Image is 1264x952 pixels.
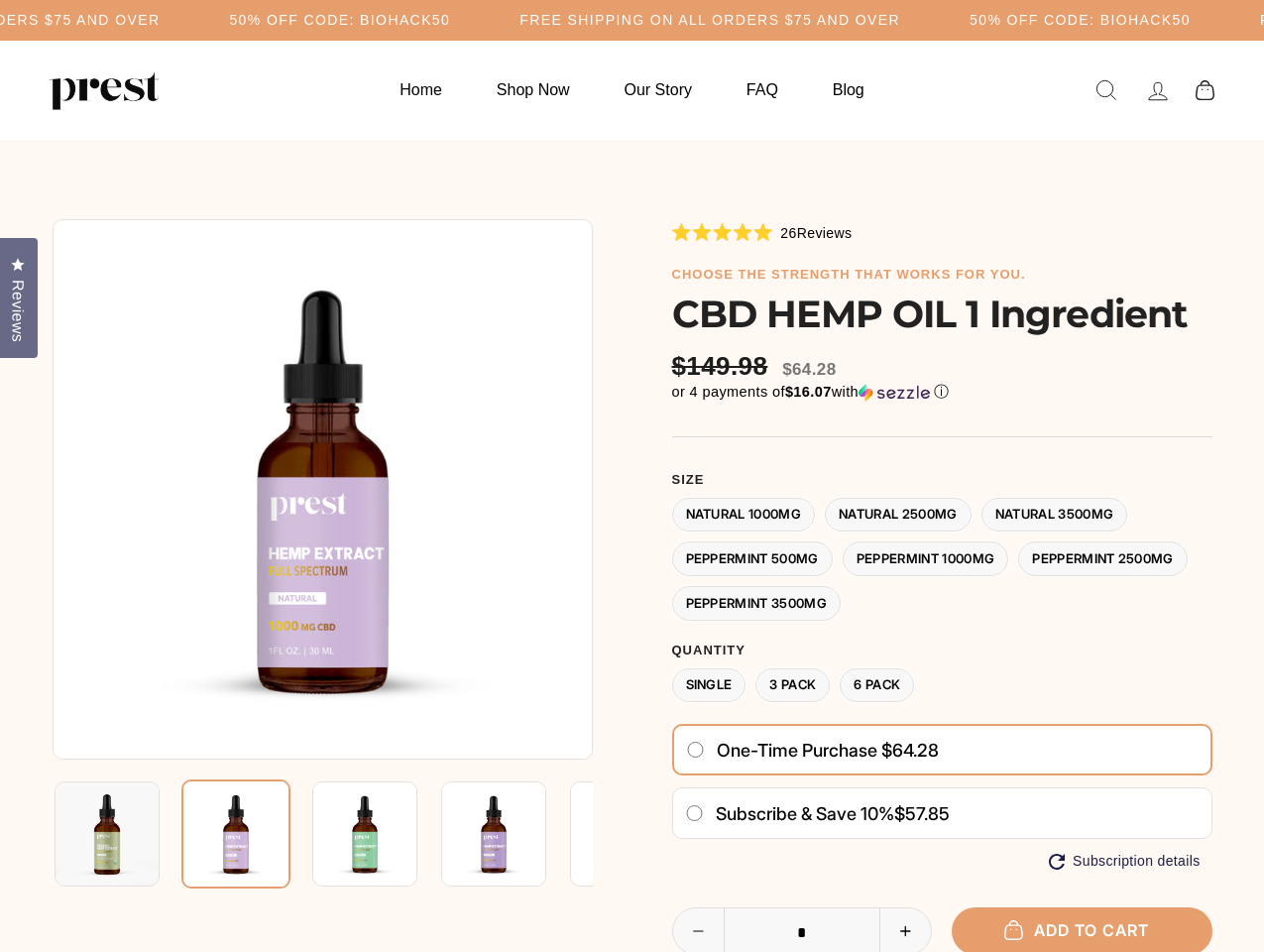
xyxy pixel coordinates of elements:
a: FAQ [722,70,803,109]
h1: CBD HEMP OIL 1 Ingredient [672,292,1212,336]
label: Single [672,668,747,703]
label: Natural 2500MG [825,498,972,533]
label: 6 Pack [840,668,914,703]
span: $149.98 [672,351,773,382]
span: Subscription details [1073,853,1200,870]
ul: Primary [375,70,888,109]
label: 3 Pack [755,668,830,703]
a: Home [375,70,467,109]
img: PREST ORGANICS [50,70,159,110]
span: Reviews [797,225,853,241]
input: One-time purchase $64.28 [686,742,705,758]
img: CBD HEMP OIL 1 Ingredient [53,219,593,760]
img: CBD HEMP OIL 1 Ingredient [441,781,546,887]
span: 26 [780,225,796,241]
img: Sezzle [859,384,930,402]
span: One-time purchase $64.28 [717,740,939,762]
h5: 50% OFF CODE: BIOHACK50 [229,12,450,29]
span: Subscribe & save 10% [716,803,894,824]
a: Shop Now [472,70,595,109]
label: Peppermint 500MG [672,541,833,576]
h5: 50% OFF CODE: BIOHACK50 [970,12,1191,29]
div: or 4 payments of$16.07withSezzle Click to learn more about Sezzle [672,383,1212,402]
h5: Free Shipping on all orders $75 and over [519,12,900,29]
h6: choose the strength that works for you. [672,267,1212,283]
span: $16.07 [785,384,832,400]
label: Natural 1000MG [672,498,816,533]
label: Quantity [672,643,1212,658]
button: Subscription details [1049,853,1200,870]
label: Peppermint 1000MG [843,541,1009,576]
span: Reviews [5,280,31,342]
img: CBD HEMP OIL 1 Ingredient [181,779,290,889]
input: Subscribe & save 10%$57.85 [685,805,704,821]
img: CBD HEMP OIL 1 Ingredient [55,781,160,887]
label: Size [672,472,1212,488]
img: CBD HEMP OIL 1 Ingredient [312,781,417,887]
span: $57.85 [894,803,950,824]
a: Our Story [600,70,717,109]
div: or 4 payments of with [672,383,1212,402]
span: $64.28 [782,360,836,379]
div: 26Reviews [672,221,853,243]
img: CBD HEMP OIL 1 Ingredient [570,781,675,887]
span: Add to cart [1014,920,1149,940]
label: Peppermint 3500MG [672,586,842,621]
a: Blog [808,70,889,109]
label: Peppermint 2500MG [1018,541,1188,576]
label: Natural 3500MG [981,498,1128,533]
